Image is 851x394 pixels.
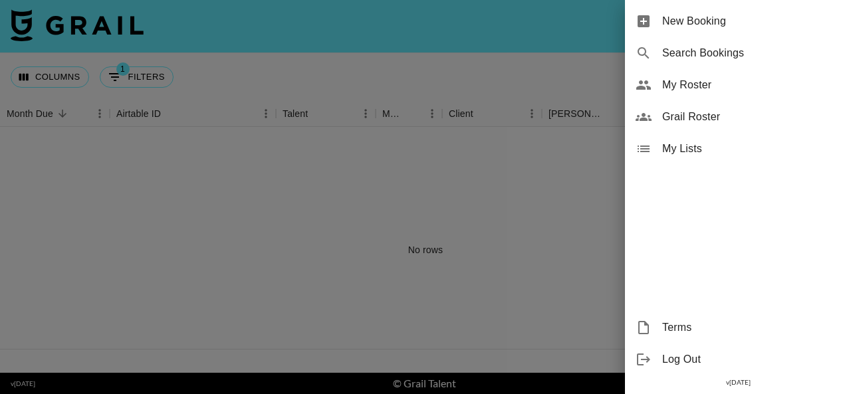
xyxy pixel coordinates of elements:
[625,37,851,69] div: Search Bookings
[625,5,851,37] div: New Booking
[662,320,840,336] span: Terms
[662,109,840,125] span: Grail Roster
[625,101,851,133] div: Grail Roster
[662,141,840,157] span: My Lists
[625,69,851,101] div: My Roster
[662,45,840,61] span: Search Bookings
[625,344,851,375] div: Log Out
[662,13,840,29] span: New Booking
[625,133,851,165] div: My Lists
[625,312,851,344] div: Terms
[662,351,840,367] span: Log Out
[662,77,840,93] span: My Roster
[625,375,851,389] div: v [DATE]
